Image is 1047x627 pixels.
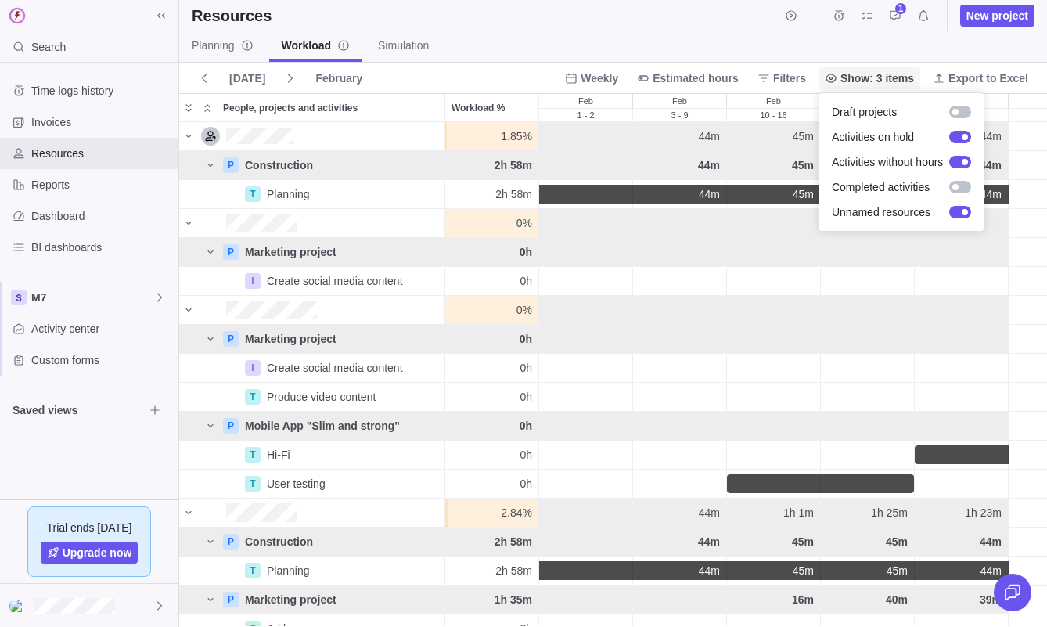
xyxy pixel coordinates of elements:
[832,104,897,120] span: Draft projects
[840,70,914,86] span: Show: 3 items
[819,67,920,89] span: Show: 3 items
[832,154,943,170] span: Activities without hours
[832,204,930,220] span: Unnamed resources
[832,179,930,195] span: Completed activities
[832,129,914,145] span: Activities on hold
